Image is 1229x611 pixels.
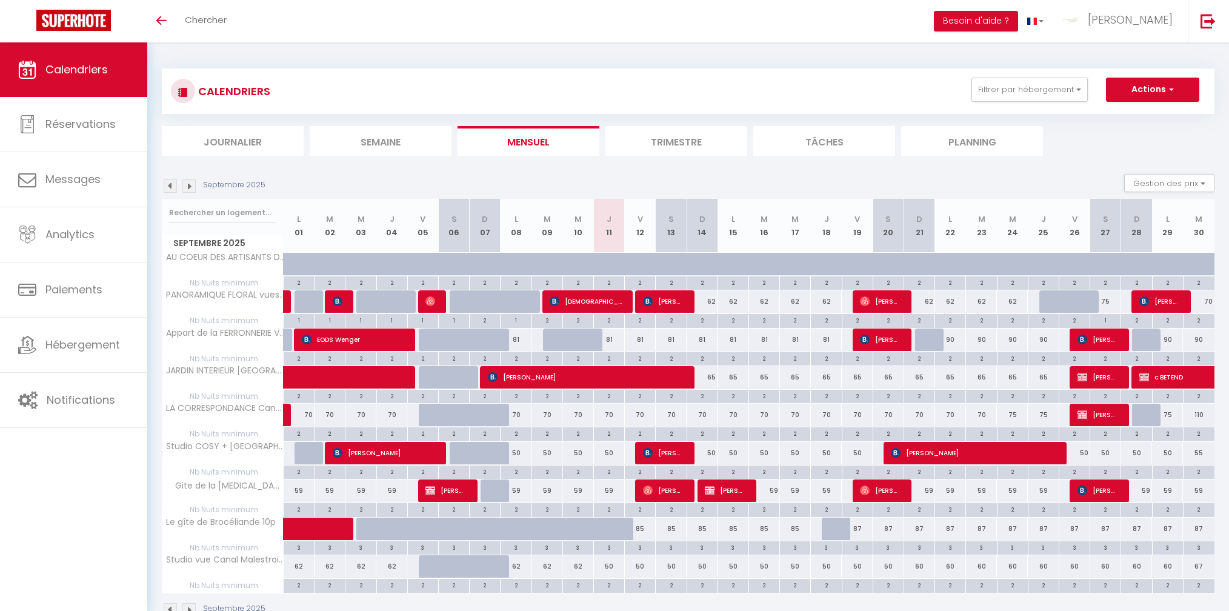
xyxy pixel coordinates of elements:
div: 1 [1090,314,1121,326]
div: 2 [749,352,779,364]
span: Hébergement [45,337,120,352]
div: 81 [625,329,656,351]
span: Analytics [45,227,95,242]
abbr: M [761,213,768,225]
div: 2 [377,390,407,401]
div: 2 [284,352,314,364]
div: 2 [408,352,438,364]
button: Actions [1106,78,1199,102]
div: 2 [377,352,407,364]
div: 2 [315,390,345,401]
div: 62 [997,290,1028,313]
div: 2 [998,352,1028,364]
th: 28 [1121,199,1152,253]
div: 65 [842,366,873,389]
div: 62 [687,290,718,313]
abbr: D [482,213,488,225]
th: 16 [749,199,780,253]
span: AU COEUR DES ARTISANTS D ART & FESTIVAL PHOTO La Gacilly 2p [164,253,285,262]
div: 2 [842,390,873,401]
span: [PERSON_NAME] [643,441,684,464]
button: Filtrer par hébergement [971,78,1088,102]
div: 70 [562,404,593,426]
div: 2 [315,276,345,288]
div: 2 [284,276,314,288]
div: 2 [811,352,841,364]
div: 2 [935,352,965,364]
th: 27 [1090,199,1121,253]
div: 2 [315,352,345,364]
abbr: M [544,213,551,225]
div: 2 [966,352,996,364]
div: 2 [873,314,904,326]
th: 08 [501,199,531,253]
th: 06 [439,199,470,253]
div: 2 [998,390,1028,401]
div: 62 [966,290,997,313]
div: 2 [501,352,531,364]
th: 21 [904,199,935,253]
div: 65 [1028,366,1059,389]
abbr: M [978,213,985,225]
div: 2 [656,352,686,364]
div: 2 [811,314,841,326]
abbr: J [607,213,611,225]
span: [PERSON_NAME] [333,290,343,313]
abbr: D [1134,213,1140,225]
h3: CALENDRIERS [195,78,270,105]
abbr: L [1166,213,1170,225]
div: 70 [284,404,315,426]
div: 65 [749,366,780,389]
div: 2 [345,352,376,364]
div: 2 [842,276,873,288]
th: 03 [345,199,376,253]
div: 2 [625,390,655,401]
abbr: J [1041,213,1046,225]
div: 2 [718,276,748,288]
div: 2 [718,352,748,364]
div: 2 [966,276,996,288]
div: 70 [1183,290,1214,313]
abbr: S [451,213,457,225]
div: 2 [1153,390,1183,401]
div: 2 [625,314,655,326]
span: [PERSON_NAME] [643,479,684,502]
li: Trimestre [605,126,747,156]
div: 90 [1183,329,1214,351]
div: 62 [718,290,748,313]
span: [PERSON_NAME] [1077,403,1119,426]
div: 65 [718,366,748,389]
abbr: L [515,213,518,225]
div: 2 [563,352,593,364]
div: 2 [1090,390,1121,401]
div: 65 [687,366,718,389]
abbr: M [791,213,799,225]
div: 2 [1184,276,1214,288]
span: [PERSON_NAME] [860,328,901,351]
div: 62 [935,290,966,313]
div: 65 [780,366,811,389]
span: [PERSON_NAME] [891,441,1056,464]
span: PANORAMIQUE FLORAL vues imprenables Festival photo La Gacilly 4p [164,290,285,299]
div: 2 [935,276,965,288]
span: Paiements [45,282,102,297]
div: 2 [998,314,1028,326]
th: 23 [966,199,997,253]
abbr: L [731,213,735,225]
div: 2 [749,276,779,288]
div: 2 [470,314,500,326]
div: 81 [811,329,842,351]
div: 2 [594,314,624,326]
span: [DEMOGRAPHIC_DATA][PERSON_NAME] [550,290,622,313]
span: [PERSON_NAME] [860,290,901,313]
abbr: S [885,213,891,225]
span: Calendriers [45,62,108,77]
abbr: M [358,213,365,225]
div: 65 [935,366,966,389]
div: 81 [718,329,748,351]
span: Appart de la FERRONNERIE Vue Festival photo La Gacilly 14p [164,329,285,338]
div: 2 [656,276,686,288]
div: 2 [532,276,562,288]
div: 2 [718,314,748,326]
div: 90 [1152,329,1183,351]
